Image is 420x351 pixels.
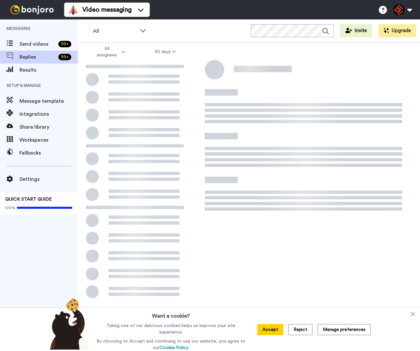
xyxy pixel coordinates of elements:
span: All [93,27,136,35]
span: Share library [19,123,78,131]
span: All assignees [94,45,120,58]
span: Integrations [19,110,78,118]
button: Accept [257,324,283,335]
img: bj-logo-header-white.svg [8,5,56,14]
p: Taking one of our delicious cookies helps us improve your site experience. [95,322,247,335]
span: 100% [5,205,15,210]
span: Workspaces [19,136,78,144]
button: Reject [288,324,312,335]
button: 30 days [140,46,191,58]
div: 99 + [58,54,71,60]
span: Results [19,66,78,74]
h3: Want a cookie? [152,308,190,320]
img: vm-color.svg [68,5,78,15]
span: Replies [19,53,56,61]
button: Upgrade [379,24,416,37]
span: Video messaging [82,5,132,14]
a: Cookie Policy [159,345,188,350]
div: 99 + [58,41,71,47]
img: bear-with-cookie.png [44,298,92,350]
button: All assignees [79,43,140,61]
button: Invite [340,24,372,37]
p: By choosing to Accept and continuing to use our website, you agree to our . [95,338,247,351]
span: Message template [19,97,78,105]
span: Settings [19,175,78,183]
span: Fallbacks [19,149,78,157]
span: QUICK START GUIDE [5,197,52,202]
span: Send videos [19,40,56,48]
button: Manage preferences [318,324,371,335]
